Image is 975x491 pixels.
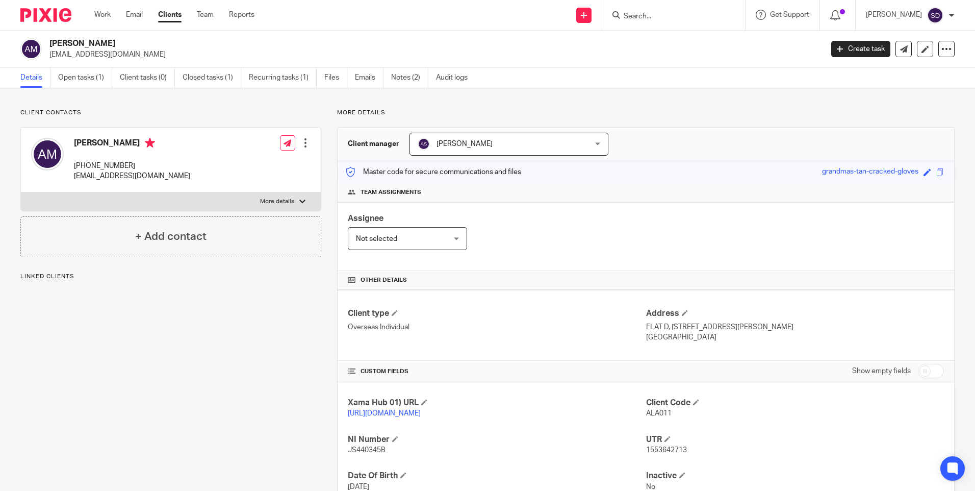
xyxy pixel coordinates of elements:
[348,434,646,445] h4: NI Number
[183,68,241,88] a: Closed tasks (1)
[197,10,214,20] a: Team
[348,214,383,223] span: Assignee
[355,68,383,88] a: Emails
[348,398,646,408] h4: Xama Hub 01) URL
[831,41,890,57] a: Create task
[852,366,911,376] label: Show empty fields
[348,367,646,376] h4: CUSTOM FIELDS
[646,471,944,481] h4: Inactive
[49,38,662,49] h2: [PERSON_NAME]
[74,171,190,181] p: [EMAIL_ADDRESS][DOMAIN_NAME]
[145,138,155,148] i: Primary
[126,10,143,20] a: Email
[135,229,207,244] h4: + Add contact
[20,109,321,117] p: Client contacts
[391,68,428,88] a: Notes (2)
[31,138,64,170] img: svg%3E
[94,10,111,20] a: Work
[324,68,347,88] a: Files
[437,140,493,148] span: [PERSON_NAME]
[348,447,386,454] span: JS440345B
[361,188,421,197] span: Team assignments
[646,410,672,417] span: ALA011
[348,483,369,490] span: [DATE]
[74,161,190,171] p: [PHONE_NUMBER]
[20,273,321,281] p: Linked clients
[623,12,714,21] input: Search
[348,139,399,149] h3: Client manager
[822,166,918,178] div: grandmas-tan-cracked-gloves
[337,109,955,117] p: More details
[229,10,254,20] a: Reports
[356,235,397,242] span: Not selected
[646,447,687,454] span: 1553642713
[927,7,943,23] img: svg%3E
[348,308,646,319] h4: Client type
[20,68,50,88] a: Details
[646,434,944,445] h4: UTR
[646,322,944,332] p: FLAT D, [STREET_ADDRESS][PERSON_NAME]
[348,322,646,332] p: Overseas Individual
[20,38,42,60] img: svg%3E
[770,11,809,18] span: Get Support
[646,308,944,319] h4: Address
[158,10,182,20] a: Clients
[866,10,922,20] p: [PERSON_NAME]
[436,68,475,88] a: Audit logs
[646,398,944,408] h4: Client Code
[348,471,646,481] h4: Date Of Birth
[348,410,421,417] a: [URL][DOMAIN_NAME]
[58,68,112,88] a: Open tasks (1)
[20,8,71,22] img: Pixie
[418,138,430,150] img: svg%3E
[49,50,816,60] p: [EMAIL_ADDRESS][DOMAIN_NAME]
[646,332,944,342] p: [GEOGRAPHIC_DATA]
[120,68,175,88] a: Client tasks (0)
[646,483,655,490] span: No
[74,138,190,151] h4: [PERSON_NAME]
[345,167,521,177] p: Master code for secure communications and files
[361,276,407,284] span: Other details
[249,68,317,88] a: Recurring tasks (1)
[260,198,294,206] p: More details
